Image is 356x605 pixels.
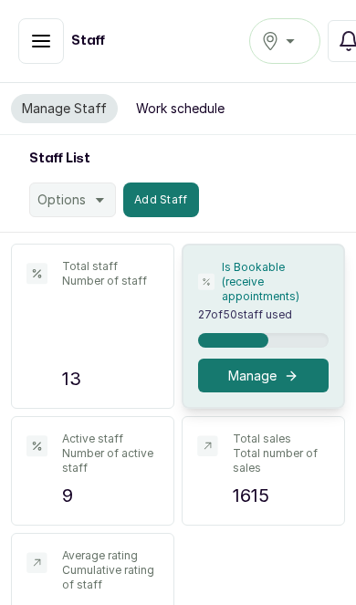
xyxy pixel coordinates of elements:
[62,481,159,510] p: 9
[123,183,199,217] button: Add Staff
[37,191,86,209] span: Options
[62,259,159,274] p: Total staff
[62,446,159,475] p: Number of active staff
[222,260,329,304] p: Is Bookable (receive appointments)
[198,308,329,322] p: 27 of 50 staff used
[233,446,330,475] p: Total number of sales
[62,364,159,393] p: 13
[62,563,159,592] p: Cumulative rating of staff
[125,94,236,123] button: Work schedule
[198,359,329,392] button: Manage
[29,150,327,168] h2: Staff List
[233,481,330,510] p: 1615
[29,183,116,217] button: Options
[62,548,159,563] p: Average rating
[11,94,118,123] button: Manage Staff
[71,32,105,50] h1: Staff
[62,432,159,446] p: Active staff
[62,274,159,288] p: Number of staff
[233,432,330,446] p: Total sales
